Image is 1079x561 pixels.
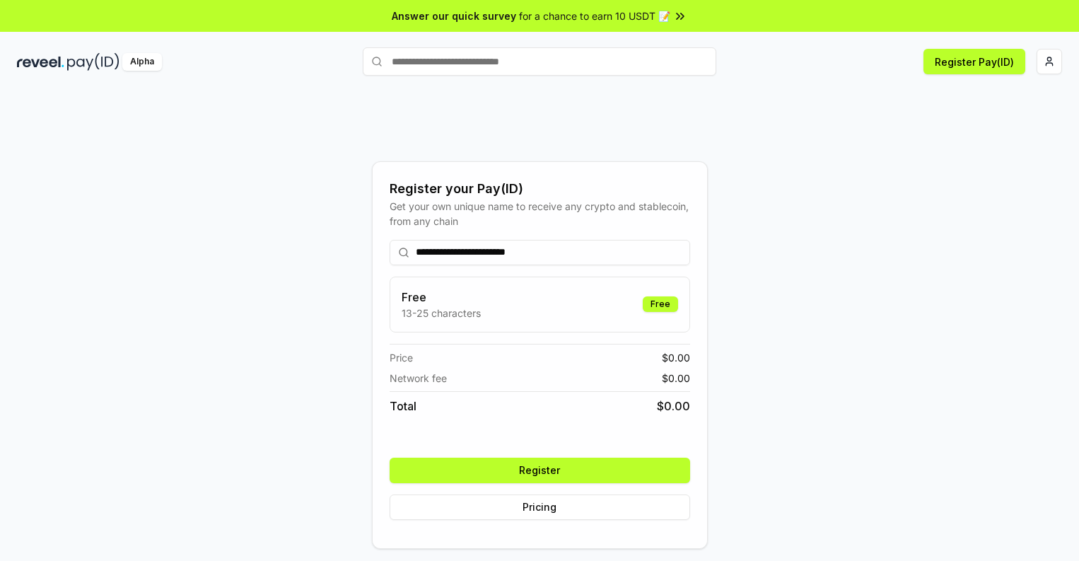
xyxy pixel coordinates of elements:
[643,296,678,312] div: Free
[390,350,413,365] span: Price
[662,350,690,365] span: $ 0.00
[519,8,670,23] span: for a chance to earn 10 USDT 📝
[402,289,481,306] h3: Free
[657,398,690,415] span: $ 0.00
[390,398,416,415] span: Total
[390,199,690,229] div: Get your own unique name to receive any crypto and stablecoin, from any chain
[390,179,690,199] div: Register your Pay(ID)
[923,49,1025,74] button: Register Pay(ID)
[390,495,690,520] button: Pricing
[17,53,64,71] img: reveel_dark
[67,53,119,71] img: pay_id
[122,53,162,71] div: Alpha
[390,458,690,483] button: Register
[662,371,690,386] span: $ 0.00
[390,371,447,386] span: Network fee
[402,306,481,320] p: 13-25 characters
[392,8,516,23] span: Answer our quick survey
